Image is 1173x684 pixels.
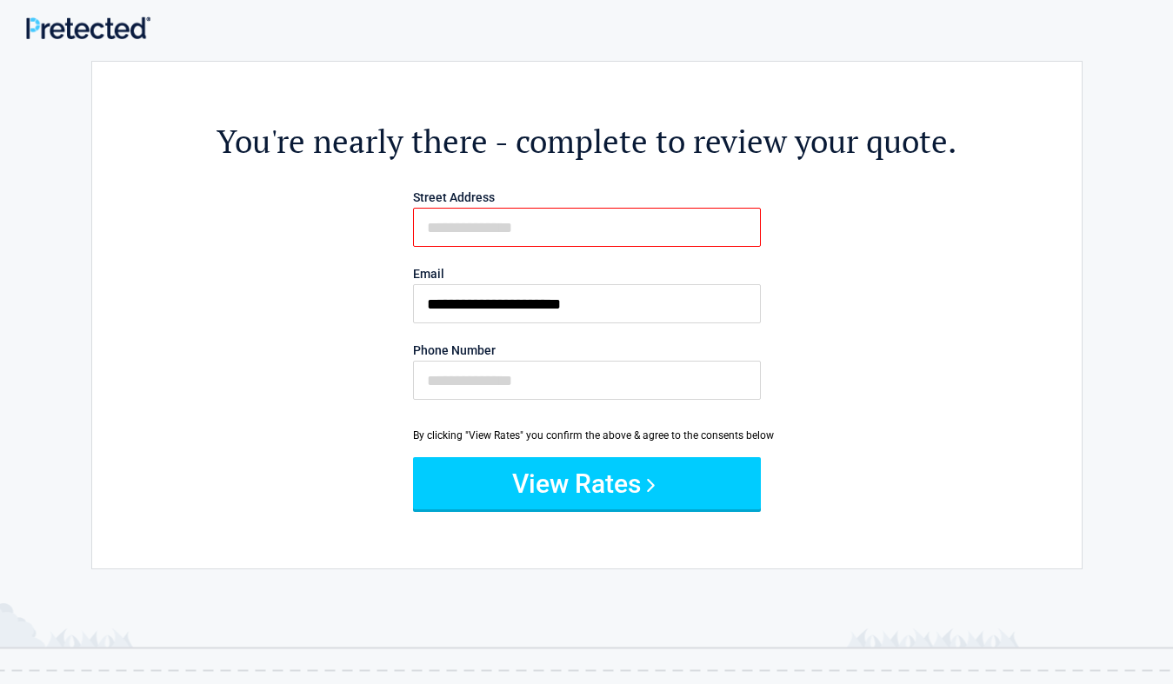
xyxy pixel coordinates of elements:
button: View Rates [413,457,761,509]
label: Street Address [413,191,761,203]
div: By clicking "View Rates" you confirm the above & agree to the consents below [413,428,761,443]
label: Phone Number [413,344,761,356]
img: Main Logo [26,17,150,39]
label: Email [413,268,761,280]
h2: You're nearly there - complete to review your quote. [188,120,986,163]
